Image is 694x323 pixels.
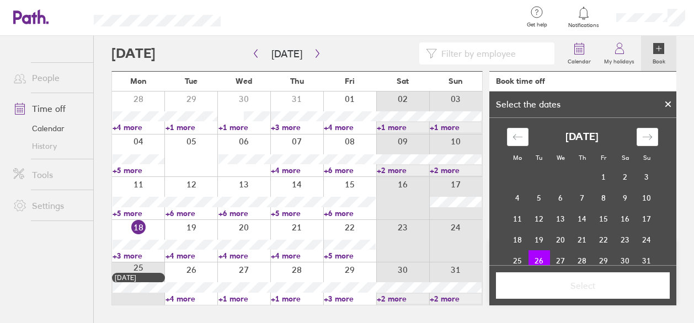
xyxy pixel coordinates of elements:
div: Book time off [496,77,545,85]
td: Choose Thursday, August 14, 2025 as your check-out date. It’s available. [572,208,593,229]
a: +1 more [430,122,482,132]
td: Choose Saturday, August 2, 2025 as your check-out date. It’s available. [615,166,636,187]
a: Time off [4,98,93,120]
a: +5 more [271,208,323,218]
label: Book [646,55,672,65]
a: Tools [4,164,93,186]
td: Choose Wednesday, August 27, 2025 as your check-out date. It’s available. [550,250,572,271]
span: Wed [236,77,252,85]
span: Sun [449,77,463,85]
small: Tu [536,154,542,161]
td: Choose Thursday, August 21, 2025 as your check-out date. It’s available. [572,229,593,250]
strong: [DATE] [565,131,599,143]
td: Choose Sunday, August 31, 2025 as your check-out date. It’s available. [636,250,658,271]
a: +6 more [166,208,217,218]
td: Choose Tuesday, August 19, 2025 as your check-out date. It’s available. [528,229,550,250]
td: Choose Monday, August 11, 2025 as your check-out date. It’s available. [507,208,528,229]
a: +2 more [377,294,429,304]
td: Choose Wednesday, August 6, 2025 as your check-out date. It’s available. [550,187,572,208]
small: We [557,154,565,161]
td: Choose Friday, August 8, 2025 as your check-out date. It’s available. [593,187,615,208]
a: Book [641,36,676,71]
a: +1 more [218,294,270,304]
a: Calendar [4,120,93,137]
a: +2 more [430,294,482,304]
a: +1 more [271,294,323,304]
a: +3 more [113,251,164,261]
td: Choose Friday, August 29, 2025 as your check-out date. It’s available. [593,250,615,271]
td: Choose Saturday, August 9, 2025 as your check-out date. It’s available. [615,187,636,208]
div: [DATE] [115,274,162,282]
span: Sat [397,77,409,85]
a: +1 more [377,122,429,132]
small: Th [579,154,586,161]
td: Choose Saturday, August 30, 2025 as your check-out date. It’s available. [615,250,636,271]
a: +5 more [113,208,164,218]
a: My holidays [597,36,641,71]
a: +2 more [377,165,429,175]
a: +5 more [113,165,164,175]
a: +6 more [324,208,376,218]
td: Choose Sunday, August 10, 2025 as your check-out date. It’s available. [636,187,658,208]
td: Selected as start date. Tuesday, August 26, 2025 [528,250,550,271]
a: +1 more [218,122,270,132]
a: +4 more [113,122,164,132]
td: Choose Sunday, August 24, 2025 as your check-out date. It’s available. [636,229,658,250]
td: Choose Monday, August 4, 2025 as your check-out date. It’s available. [507,187,528,208]
a: +4 more [324,122,376,132]
div: Move forward to switch to the next month. [637,128,658,146]
a: +6 more [218,208,270,218]
small: Mo [513,154,522,161]
a: Notifications [566,6,602,29]
a: +3 more [324,294,376,304]
a: +2 more [430,165,482,175]
td: Choose Sunday, August 3, 2025 as your check-out date. It’s available. [636,166,658,187]
span: Get help [519,21,555,28]
a: +4 more [166,294,217,304]
td: Choose Tuesday, August 12, 2025 as your check-out date. It’s available. [528,208,550,229]
span: Thu [290,77,304,85]
small: Sa [622,154,629,161]
label: My holidays [597,55,641,65]
a: Calendar [561,36,597,71]
td: Choose Monday, August 18, 2025 as your check-out date. It’s available. [507,229,528,250]
label: Calendar [561,55,597,65]
td: Choose Friday, August 15, 2025 as your check-out date. It’s available. [593,208,615,229]
td: Choose Saturday, August 23, 2025 as your check-out date. It’s available. [615,229,636,250]
span: Select [504,281,662,290]
td: Choose Wednesday, August 13, 2025 as your check-out date. It’s available. [550,208,572,229]
td: Choose Friday, August 1, 2025 as your check-out date. It’s available. [593,166,615,187]
span: Notifications [566,22,602,29]
div: Calendar [495,118,670,284]
td: Choose Saturday, August 16, 2025 as your check-out date. It’s available. [615,208,636,229]
a: +5 more [324,251,376,261]
span: Mon [130,77,147,85]
a: Settings [4,195,93,217]
a: History [4,137,93,155]
span: Fri [345,77,355,85]
td: Choose Wednesday, August 20, 2025 as your check-out date. It’s available. [550,229,572,250]
input: Filter by employee [437,43,548,64]
div: Select the dates [489,99,567,109]
span: Tue [185,77,197,85]
a: +4 more [271,251,323,261]
a: +4 more [166,251,217,261]
a: +4 more [271,165,323,175]
small: Su [643,154,650,161]
a: +6 more [324,165,376,175]
td: Choose Tuesday, August 5, 2025 as your check-out date. It’s available. [528,187,550,208]
div: Move backward to switch to the previous month. [507,128,528,146]
a: +1 more [166,122,217,132]
a: People [4,67,93,89]
td: Choose Monday, August 25, 2025 as your check-out date. It’s available. [507,250,528,271]
td: Choose Friday, August 22, 2025 as your check-out date. It’s available. [593,229,615,250]
a: +3 more [271,122,323,132]
a: +4 more [218,251,270,261]
td: Choose Sunday, August 17, 2025 as your check-out date. It’s available. [636,208,658,229]
button: Select [496,272,670,299]
small: Fr [601,154,606,161]
td: Choose Thursday, August 7, 2025 as your check-out date. It’s available. [572,187,593,208]
button: [DATE] [263,45,311,63]
td: Choose Thursday, August 28, 2025 as your check-out date. It’s available. [572,250,593,271]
